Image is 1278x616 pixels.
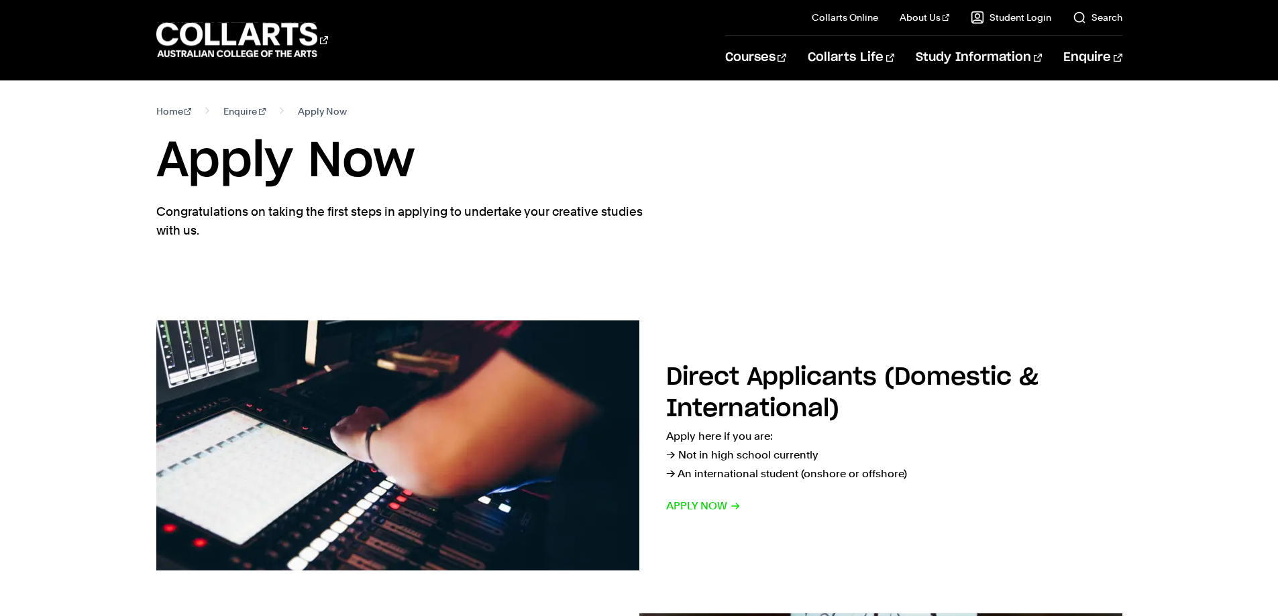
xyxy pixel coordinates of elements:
p: Congratulations on taking the first steps in applying to undertake your creative studies with us. [156,202,646,240]
a: Enquire [223,102,266,121]
a: Home [156,102,192,121]
a: Enquire [1063,36,1122,80]
a: Collarts Life [808,36,894,80]
span: Apply now [666,497,741,515]
a: Student Login [971,11,1051,24]
a: Courses [725,36,786,80]
p: Apply here if you are: → Not in high school currently → An international student (onshore or offs... [666,427,1122,483]
h1: Apply Now [156,131,1122,192]
a: Search [1073,11,1122,24]
span: Apply Now [298,102,347,121]
a: Direct Applicants (Domestic & International) Apply here if you are:→ Not in high school currently... [156,320,1122,570]
a: About Us [900,11,949,24]
h2: Direct Applicants (Domestic & International) [666,365,1039,421]
div: Go to homepage [156,21,328,59]
a: Study Information [916,36,1042,80]
a: Collarts Online [812,11,878,24]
